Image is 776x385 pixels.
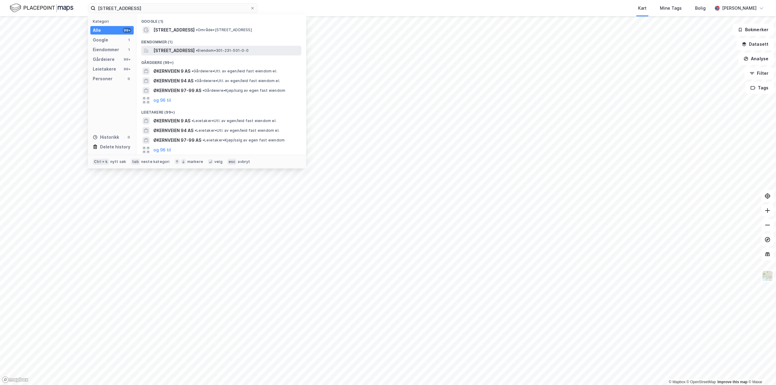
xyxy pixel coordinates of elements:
[153,26,195,34] span: [STREET_ADDRESS]
[192,118,193,123] span: •
[202,138,285,143] span: Leietaker • Kjøp/salg av egen fast eiendom
[202,138,204,142] span: •
[93,27,101,34] div: Alle
[93,19,134,24] div: Kategori
[214,159,222,164] div: velg
[93,75,112,82] div: Personer
[238,159,250,164] div: avbryt
[738,53,774,65] button: Analyse
[93,36,108,44] div: Google
[93,46,119,53] div: Eiendommer
[722,5,757,12] div: [PERSON_NAME]
[136,105,306,116] div: Leietakere (99+)
[153,97,171,104] button: og 96 til
[136,14,306,25] div: Google (1)
[123,28,131,33] div: 99+
[195,128,196,133] span: •
[733,24,774,36] button: Bokmerker
[192,118,276,123] span: Leietaker • Utl. av egen/leid fast eiendom el.
[141,159,170,164] div: neste kategori
[227,159,237,165] div: esc
[136,55,306,66] div: Gårdeiere (99+)
[2,376,28,383] a: Mapbox homepage
[110,159,126,164] div: nytt søk
[95,4,250,13] input: Søk på adresse, matrikkel, gårdeiere, leietakere eller personer
[153,77,193,85] span: ØKERNVEIEN 94 AS
[126,135,131,140] div: 0
[746,356,776,385] iframe: Chat Widget
[196,48,249,53] span: Eiendom • 301-231-501-0-0
[10,3,73,13] img: logo.f888ab2527a4732fd821a326f86c7f29.svg
[126,76,131,81] div: 0
[131,159,140,165] div: tab
[195,78,280,83] span: Gårdeiere • Utl. av egen/leid fast eiendom el.
[123,57,131,62] div: 99+
[195,128,279,133] span: Leietaker • Utl. av egen/leid fast eiendom el.
[717,380,748,384] a: Improve this map
[687,380,716,384] a: OpenStreetMap
[93,159,109,165] div: Ctrl + k
[202,88,204,93] span: •
[93,65,116,73] div: Leietakere
[93,56,115,63] div: Gårdeiere
[153,68,190,75] span: ØKERNVEIEN 9 AS
[196,48,198,53] span: •
[136,35,306,46] div: Eiendommer (1)
[737,38,774,50] button: Datasett
[153,146,171,154] button: og 96 til
[196,28,252,32] span: Område • [STREET_ADDRESS]
[93,134,119,141] div: Historikk
[126,38,131,42] div: 1
[745,82,774,94] button: Tags
[695,5,706,12] div: Bolig
[638,5,647,12] div: Kart
[123,67,131,71] div: 99+
[153,127,193,134] span: ØKERNVEIEN 94 AS
[192,69,277,74] span: Gårdeiere • Utl. av egen/leid fast eiendom el.
[187,159,203,164] div: markere
[100,143,130,151] div: Delete history
[153,87,201,94] span: ØKERNVEIEN 97-99 AS
[669,380,685,384] a: Mapbox
[126,47,131,52] div: 1
[153,137,201,144] span: ØKERNVEIEN 97-99 AS
[153,117,190,124] span: ØKERNVEIEN 9 AS
[153,47,195,54] span: [STREET_ADDRESS]
[762,270,773,282] img: Z
[196,28,198,32] span: •
[202,88,285,93] span: Gårdeiere • Kjøp/salg av egen fast eiendom
[192,69,193,73] span: •
[744,67,774,79] button: Filter
[195,78,196,83] span: •
[660,5,682,12] div: Mine Tags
